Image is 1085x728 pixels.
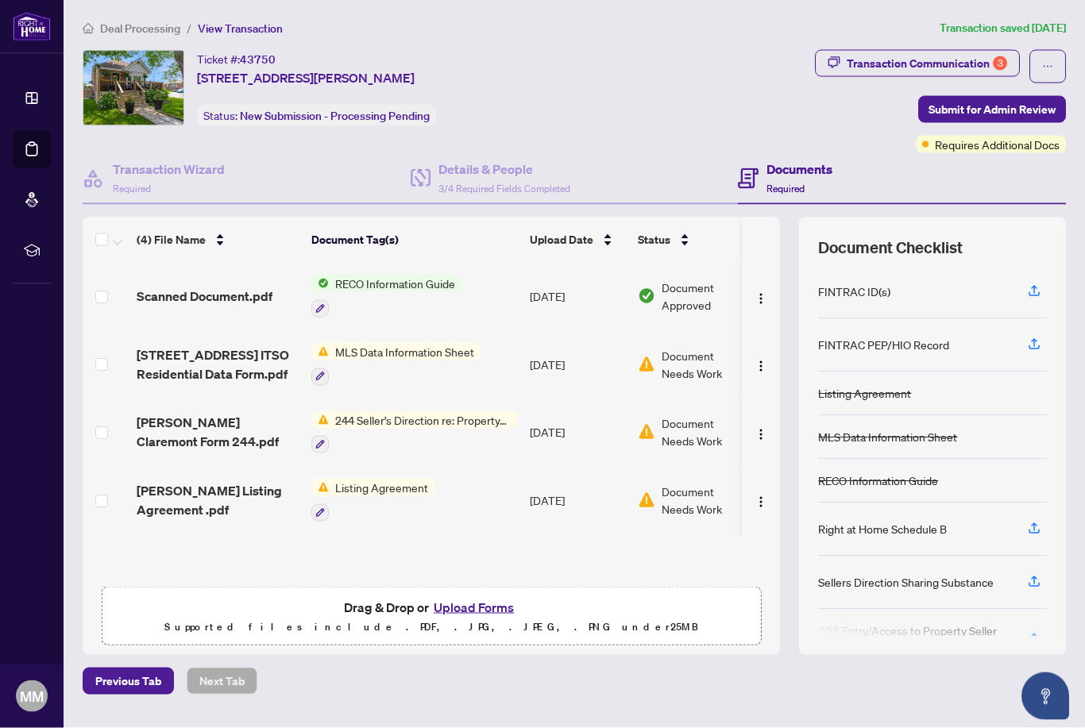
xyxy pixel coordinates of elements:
[940,19,1066,37] article: Transaction saved [DATE]
[13,12,51,41] img: logo
[187,19,191,37] li: /
[137,345,299,383] span: [STREET_ADDRESS] ITSO Residential Data Form.pdf
[1042,61,1053,72] span: ellipsis
[523,262,631,330] td: [DATE]
[240,109,430,123] span: New Submission - Processing Pending
[638,231,670,248] span: Status
[102,587,760,646] span: Drag & Drop orUpload FormsSupported files include .PDF, .JPG, .JPEG, .PNG under25MB
[818,520,947,537] div: Right at Home Schedule B
[429,597,519,618] button: Upload Forms
[818,573,994,591] div: Sellers Direction Sharing Substance
[311,479,434,522] button: Status IconListing Agreement
[83,668,174,695] button: Previous Tab
[329,275,461,292] span: RECO Information Guide
[311,343,481,386] button: Status IconMLS Data Information Sheet
[83,23,94,34] span: home
[662,279,760,314] span: Document Approved
[311,411,517,454] button: Status Icon244 Seller’s Direction re: Property/Offers
[329,343,481,360] span: MLS Data Information Sheet
[662,483,744,518] span: Document Needs Work
[818,283,890,300] div: FINTRAC ID(s)
[329,479,434,496] span: Listing Agreement
[523,330,631,399] td: [DATE]
[935,136,1060,153] span: Requires Additional Docs
[638,287,655,305] img: Document Status
[748,487,774,513] button: Logo
[137,413,299,451] span: [PERSON_NAME] Claremont Form 244.pdf
[240,52,276,67] span: 43750
[112,618,751,637] p: Supported files include .PDF, .JPG, .JPEG, .PNG under 25 MB
[311,343,329,360] img: Status Icon
[329,411,517,429] span: 244 Seller’s Direction re: Property/Offers
[815,50,1020,77] button: Transaction Communication3
[438,160,570,179] h4: Details & People
[748,352,774,377] button: Logo
[311,411,329,429] img: Status Icon
[755,428,767,441] img: Logo
[818,237,963,259] span: Document Checklist
[818,472,938,489] div: RECO Information Guide
[95,668,161,694] span: Previous Tab
[748,283,774,309] button: Logo
[1021,672,1069,720] button: Open asap
[83,51,183,125] img: IMG-40748981_1.jpg
[755,495,767,508] img: Logo
[766,183,805,195] span: Required
[530,231,593,248] span: Upload Date
[662,414,744,449] span: Document Needs Work
[631,218,766,262] th: Status
[918,96,1066,123] button: Submit for Admin Review
[638,356,655,373] img: Document Status
[311,275,329,292] img: Status Icon
[20,685,44,707] span: MM
[523,218,631,262] th: Upload Date
[187,668,257,695] button: Next Tab
[523,466,631,534] td: [DATE]
[137,231,206,248] span: (4) File Name
[130,218,305,262] th: (4) File Name
[197,68,415,87] span: [STREET_ADDRESS][PERSON_NAME]
[929,97,1056,122] span: Submit for Admin Review
[344,597,519,618] span: Drag & Drop or
[438,183,570,195] span: 3/4 Required Fields Completed
[100,21,180,36] span: Deal Processing
[818,384,911,402] div: Listing Agreement
[818,428,957,445] div: MLS Data Information Sheet
[748,419,774,445] button: Logo
[818,336,949,353] div: FINTRAC PEP/HIO Record
[523,399,631,467] td: [DATE]
[311,275,461,318] button: Status IconRECO Information Guide
[993,56,1007,71] div: 3
[197,105,436,126] div: Status:
[755,292,767,305] img: Logo
[137,481,299,519] span: [PERSON_NAME] Listing Agreement .pdf
[113,160,225,179] h4: Transaction Wizard
[305,218,523,262] th: Document Tag(s)
[662,347,744,382] span: Document Needs Work
[755,360,767,372] img: Logo
[847,51,1007,76] div: Transaction Communication
[197,50,276,68] div: Ticket #:
[198,21,283,36] span: View Transaction
[137,287,272,306] span: Scanned Document.pdf
[638,423,655,441] img: Document Status
[766,160,832,179] h4: Documents
[638,491,655,509] img: Document Status
[113,183,151,195] span: Required
[311,479,329,496] img: Status Icon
